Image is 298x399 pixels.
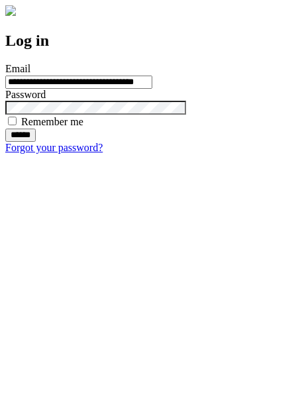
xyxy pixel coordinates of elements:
img: logo-4e3dc11c47720685a147b03b5a06dd966a58ff35d612b21f08c02c0306f2b779.png [5,5,16,16]
label: Password [5,89,46,100]
label: Remember me [21,116,83,127]
h2: Log in [5,32,293,50]
label: Email [5,63,30,74]
a: Forgot your password? [5,142,103,153]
